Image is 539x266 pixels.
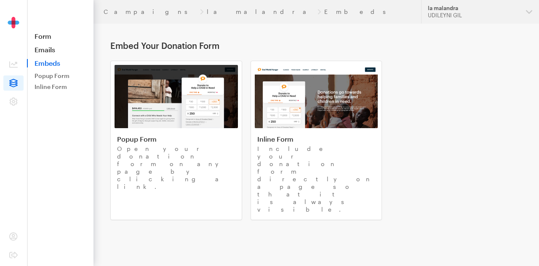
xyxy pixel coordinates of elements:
p: Include your donation form directly on a page so that it is always visible. [257,145,376,213]
a: la malandra [207,8,314,15]
h4: Popup Form [117,135,235,143]
a: Popup Form [31,71,90,81]
a: Inline Form [31,82,90,92]
a: Inline Form Include your donation form directly on a page so that it is always visible. [251,61,382,220]
a: Popup Form Open your donation form on any page by clicking a link. [110,61,242,220]
h4: Inline Form [257,135,376,143]
p: Open your donation form on any page by clicking a link. [117,145,235,191]
img: inline-form-71fcfff58df17d31bfcfba5f3ad4030f01664eead505184072cc27d148d156ed.png [254,65,378,128]
div: la malandra [428,5,519,12]
div: UDILEYNI GIL [428,12,519,19]
a: Emails [27,46,93,54]
a: Form [27,32,93,40]
a: Campaigns [104,8,197,15]
img: popup-form-5b4acd790b338fb362b038d5767f041f74c8b6526b41900b6d4ddf6372801506.png [114,65,238,128]
h1: Embed Your Donation Form [110,40,522,51]
span: Embeds [27,59,93,67]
